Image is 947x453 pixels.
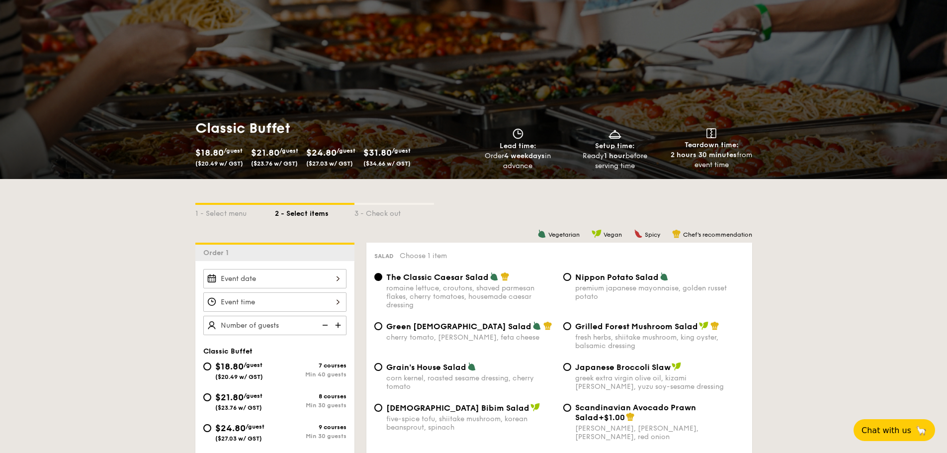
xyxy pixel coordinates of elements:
[275,205,354,219] div: 2 - Select items
[543,321,552,330] img: icon-chef-hat.a58ddaea.svg
[672,229,681,238] img: icon-chef-hat.a58ddaea.svg
[392,147,411,154] span: /guest
[215,361,244,372] span: $18.80
[195,119,470,137] h1: Classic Buffet
[246,423,264,430] span: /guest
[706,128,716,138] img: icon-teardown.65201eee.svg
[570,151,659,171] div: Ready before serving time
[363,160,411,167] span: ($34.66 w/ GST)
[575,424,744,441] div: [PERSON_NAME], [PERSON_NAME], [PERSON_NAME], red onion
[604,152,625,160] strong: 1 hour
[634,229,643,238] img: icon-spicy.37a8142b.svg
[660,272,669,281] img: icon-vegetarian.fe4039eb.svg
[306,147,337,158] span: $24.80
[504,152,545,160] strong: 4 weekdays
[548,231,580,238] span: Vegetarian
[607,128,622,139] img: icon-dish.430c3a2e.svg
[244,362,262,368] span: /guest
[537,229,546,238] img: icon-vegetarian.fe4039eb.svg
[575,284,744,301] div: premium japanese mayonnaise, golden russet potato
[195,147,224,158] span: $18.80
[374,253,394,260] span: Salad
[575,374,744,391] div: greek extra virgin olive oil, kizami [PERSON_NAME], yuzu soy-sesame dressing
[530,403,540,412] img: icon-vegan.f8ff3823.svg
[203,362,211,370] input: $18.80/guest($20.49 w/ GST)7 coursesMin 40 guests
[490,272,499,281] img: icon-vegetarian.fe4039eb.svg
[203,269,346,288] input: Event date
[354,205,434,219] div: 3 - Check out
[915,425,927,436] span: 🦙
[275,393,346,400] div: 8 courses
[317,316,332,335] img: icon-reduce.1d2dbef1.svg
[575,333,744,350] div: fresh herbs, shiitake mushroom, king oyster, balsamic dressing
[363,147,392,158] span: $31.80
[203,424,211,432] input: $24.80/guest($27.03 w/ GST)9 coursesMin 30 guests
[203,292,346,312] input: Event time
[563,404,571,412] input: Scandinavian Avocado Prawn Salad+$1.00[PERSON_NAME], [PERSON_NAME], [PERSON_NAME], red onion
[400,252,447,260] span: Choose 1 item
[195,205,275,219] div: 1 - Select menu
[599,413,625,422] span: +$1.00
[575,362,671,372] span: Japanese Broccoli Slaw
[386,272,489,282] span: The Classic Caesar Salad
[474,151,563,171] div: Order in advance
[386,403,529,413] span: [DEMOGRAPHIC_DATA] Bibim Salad
[575,272,659,282] span: Nippon Potato Salad
[203,347,253,356] span: Classic Buffet
[337,147,355,154] span: /guest
[861,426,911,435] span: Chat with us
[501,272,510,281] img: icon-chef-hat.a58ddaea.svg
[251,147,279,158] span: $21.80
[215,435,262,442] span: ($27.03 w/ GST)
[386,284,555,309] div: romaine lettuce, croutons, shaved parmesan flakes, cherry tomatoes, housemade caesar dressing
[500,142,536,150] span: Lead time:
[279,147,298,154] span: /guest
[251,160,298,167] span: ($23.76 w/ GST)
[710,321,719,330] img: icon-chef-hat.a58ddaea.svg
[386,374,555,391] div: corn kernel, roasted sesame dressing, cherry tomato
[203,249,233,257] span: Order 1
[645,231,660,238] span: Spicy
[203,316,346,335] input: Number of guests
[374,363,382,371] input: Grain's House Saladcorn kernel, roasted sesame dressing, cherry tomato
[275,402,346,409] div: Min 30 guests
[511,128,525,139] img: icon-clock.2db775ea.svg
[275,433,346,440] div: Min 30 guests
[203,393,211,401] input: $21.80/guest($23.76 w/ GST)8 coursesMin 30 guests
[386,322,531,331] span: Green [DEMOGRAPHIC_DATA] Salad
[532,321,541,330] img: icon-vegetarian.fe4039eb.svg
[224,147,243,154] span: /guest
[275,371,346,378] div: Min 40 guests
[563,363,571,371] input: Japanese Broccoli Slawgreek extra virgin olive oil, kizami [PERSON_NAME], yuzu soy-sesame dressing
[595,142,635,150] span: Setup time:
[386,415,555,432] div: five-spice tofu, shiitake mushroom, korean beansprout, spinach
[603,231,622,238] span: Vegan
[563,322,571,330] input: Grilled Forest Mushroom Saladfresh herbs, shiitake mushroom, king oyster, balsamic dressing
[215,423,246,434] span: $24.80
[592,229,602,238] img: icon-vegan.f8ff3823.svg
[671,151,737,159] strong: 2 hours 30 minutes
[244,392,262,399] span: /guest
[685,141,739,149] span: Teardown time:
[667,150,756,170] div: from event time
[374,322,382,330] input: Green [DEMOGRAPHIC_DATA] Saladcherry tomato, [PERSON_NAME], feta cheese
[563,273,571,281] input: Nippon Potato Saladpremium japanese mayonnaise, golden russet potato
[374,404,382,412] input: [DEMOGRAPHIC_DATA] Bibim Saladfive-spice tofu, shiitake mushroom, korean beansprout, spinach
[275,424,346,431] div: 9 courses
[699,321,709,330] img: icon-vegan.f8ff3823.svg
[575,322,698,331] span: Grilled Forest Mushroom Salad
[215,392,244,403] span: $21.80
[672,362,682,371] img: icon-vegan.f8ff3823.svg
[195,160,243,167] span: ($20.49 w/ GST)
[854,419,935,441] button: Chat with us🦙
[467,362,476,371] img: icon-vegetarian.fe4039eb.svg
[683,231,752,238] span: Chef's recommendation
[306,160,353,167] span: ($27.03 w/ GST)
[215,373,263,380] span: ($20.49 w/ GST)
[575,403,696,422] span: Scandinavian Avocado Prawn Salad
[386,333,555,342] div: cherry tomato, [PERSON_NAME], feta cheese
[275,362,346,369] div: 7 courses
[215,404,262,411] span: ($23.76 w/ GST)
[626,412,635,421] img: icon-chef-hat.a58ddaea.svg
[374,273,382,281] input: The Classic Caesar Saladromaine lettuce, croutons, shaved parmesan flakes, cherry tomatoes, house...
